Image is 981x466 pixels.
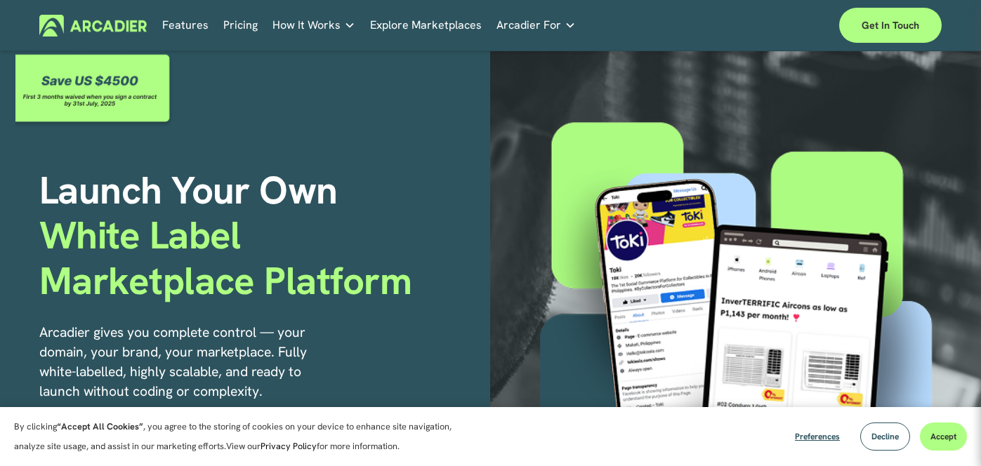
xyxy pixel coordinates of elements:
[261,440,317,452] a: Privacy Policy
[911,399,981,466] iframe: Chat Widget
[272,15,341,35] span: How It Works
[496,15,561,35] span: Arcadier For
[272,15,355,36] a: folder dropdown
[795,431,840,442] span: Preferences
[39,210,412,305] span: White Label Marketplace Platform
[162,15,209,36] a: Features
[839,8,942,43] a: Get in touch
[871,431,899,442] span: Decline
[39,15,147,36] img: Arcadier
[39,168,491,303] h1: Launch Your Own
[57,420,143,432] strong: “Accept All Cookies”
[39,323,340,401] p: Arcadier gives you complete control — your domain, your brand, your marketplace. Fully white-labe...
[223,15,258,36] a: Pricing
[784,422,850,451] button: Preferences
[370,15,482,36] a: Explore Marketplaces
[496,15,576,36] a: folder dropdown
[14,417,470,456] p: By clicking , you agree to the storing of cookies on your device to enhance site navigation, anal...
[860,422,910,451] button: Decline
